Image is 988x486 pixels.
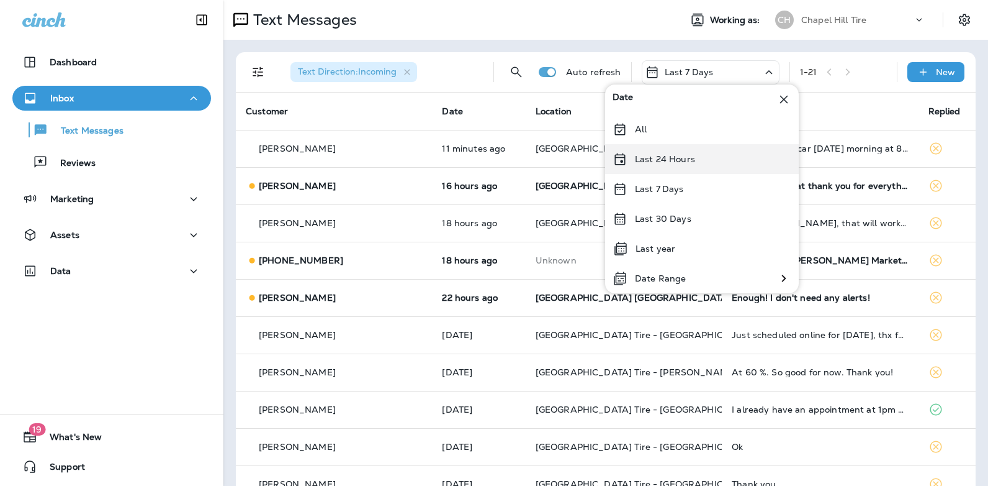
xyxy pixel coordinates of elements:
[536,367,833,378] span: [GEOGRAPHIC_DATA] Tire - [PERSON_NAME][GEOGRAPHIC_DATA]
[50,57,97,67] p: Dashboard
[50,93,74,103] p: Inbox
[29,423,45,436] span: 19
[536,143,808,154] span: [GEOGRAPHIC_DATA] [GEOGRAPHIC_DATA][PERSON_NAME]
[536,106,572,117] span: Location
[732,218,908,228] div: Liked “Tim, that will work. We will see you tomorrow at our location at 203 West Main Street in C...
[246,60,271,85] button: Filters
[259,293,336,303] p: [PERSON_NAME]
[710,15,763,25] span: Working as:
[800,67,817,77] div: 1 - 21
[37,462,85,477] span: Support
[50,194,94,204] p: Marketing
[259,442,336,452] p: [PERSON_NAME]
[12,117,211,143] button: Text Messages
[259,330,336,340] p: [PERSON_NAME]
[635,184,684,194] p: Last 7 Days
[12,50,211,75] button: Dashboard
[12,186,211,211] button: Marketing
[536,292,731,303] span: [GEOGRAPHIC_DATA] [GEOGRAPHIC_DATA]
[635,124,647,134] p: All
[48,158,96,170] p: Reviews
[442,405,515,415] p: Sep 1, 2025 11:52 AM
[12,259,211,283] button: Data
[442,106,463,117] span: Date
[12,424,211,449] button: 19What's New
[732,367,908,377] div: At 60 %. So good for now. Thank you!
[536,255,712,265] p: This customer does not have a last location and the phone number they messaged is not assigned to...
[248,11,357,29] p: Text Messages
[442,330,515,340] p: Sep 1, 2025 07:29 PM
[732,144,908,154] div: Can I bring my car Friday morning at 8 am?
[259,405,336,415] p: [PERSON_NAME]
[12,149,211,175] button: Reviews
[732,330,908,340] div: Just scheduled online for Wednesday, thx for the reminder
[50,266,71,276] p: Data
[442,367,515,377] p: Sep 1, 2025 12:36 PM
[566,67,621,77] p: Auto refresh
[536,218,837,229] span: [GEOGRAPHIC_DATA] [GEOGRAPHIC_DATA] - [GEOGRAPHIC_DATA]
[442,218,515,228] p: Sep 2, 2025 03:55 PM
[732,442,908,452] div: Ok
[246,106,288,117] span: Customer
[732,405,908,415] div: I already have an appointment at 1pm on September 18th
[442,293,515,303] p: Sep 2, 2025 11:59 AM
[442,144,515,154] p: Sep 3, 2025 10:05 AM
[635,244,675,254] p: Last year
[259,181,336,191] p: [PERSON_NAME]
[259,218,336,228] p: [PERSON_NAME]
[801,15,866,25] p: Chapel Hill Tire
[635,154,695,164] p: Last 24 Hours
[504,60,529,85] button: Search Messages
[732,255,908,265] div: New Lead via Merrick Marketing, Customer Name: Wendy Shelton, Contact info: Masked phone number a...
[290,62,417,82] div: Text Direction:Incoming
[442,255,515,265] p: Sep 2, 2025 03:30 PM
[928,106,961,117] span: Replied
[536,404,757,415] span: [GEOGRAPHIC_DATA] Tire - [GEOGRAPHIC_DATA]
[259,367,336,377] p: [PERSON_NAME]
[732,293,908,303] div: Enough! I don't need any alerts!
[732,181,908,191] div: It was very great thank you for everything
[536,441,759,452] span: [GEOGRAPHIC_DATA] Tire - [GEOGRAPHIC_DATA].
[536,180,731,191] span: [GEOGRAPHIC_DATA] [GEOGRAPHIC_DATA]
[50,230,79,240] p: Assets
[442,181,515,191] p: Sep 2, 2025 06:02 PM
[12,454,211,479] button: Support
[12,86,211,111] button: Inbox
[259,255,343,265] p: [PHONE_NUMBER]
[775,11,794,29] div: CH
[936,67,955,77] p: New
[665,67,714,77] p: Last 7 Days
[613,92,634,107] span: Date
[48,126,123,137] p: Text Messages
[635,273,686,283] p: Date Range
[37,432,102,447] span: What's New
[298,66,397,77] span: Text Direction : Incoming
[12,222,211,247] button: Assets
[635,214,691,224] p: Last 30 Days
[536,329,759,341] span: [GEOGRAPHIC_DATA] Tire - [GEOGRAPHIC_DATA].
[184,7,219,32] button: Collapse Sidebar
[953,9,976,31] button: Settings
[259,144,336,154] p: [PERSON_NAME]
[442,442,515,452] p: Sep 1, 2025 10:39 AM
